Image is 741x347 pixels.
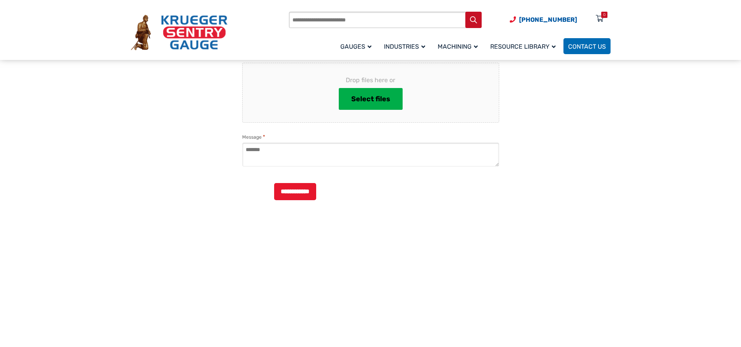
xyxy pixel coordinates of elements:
[603,12,605,18] div: 0
[510,15,577,25] a: Phone Number (920) 434-8860
[242,133,265,141] label: Message
[131,15,227,51] img: Krueger Sentry Gauge
[384,43,425,50] span: Industries
[379,37,433,55] a: Industries
[490,43,556,50] span: Resource Library
[255,76,486,85] span: Drop files here or
[438,43,478,50] span: Machining
[433,37,486,55] a: Machining
[336,37,379,55] a: Gauges
[486,37,563,55] a: Resource Library
[340,43,371,50] span: Gauges
[568,43,606,50] span: Contact Us
[519,16,577,23] span: [PHONE_NUMBER]
[563,38,611,54] a: Contact Us
[339,88,403,110] button: select files, file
